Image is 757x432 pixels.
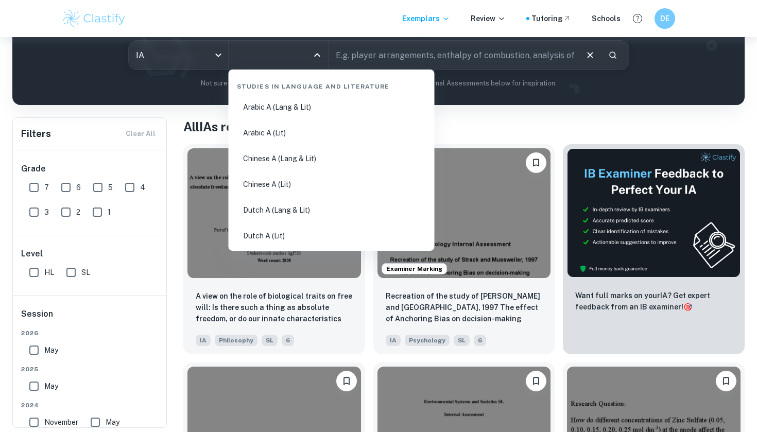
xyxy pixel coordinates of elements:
span: 3 [44,206,49,218]
a: BookmarkA view on the role of biological traits on free will: Is there such a thing as absolute f... [183,144,365,354]
img: Clastify logo [61,8,127,29]
span: 2025 [21,365,159,374]
span: Philosophy [215,335,257,346]
p: Recreation of the study of Strack and Mussweiler, 1997 The effect of Anchoring Bias on decision-m... [386,290,543,324]
span: November [44,417,78,428]
div: IA [129,41,228,70]
span: 4 [140,182,145,193]
p: Want full marks on your IA ? Get expert feedback from an IB examiner! [575,290,732,313]
button: Bookmark [716,371,736,391]
li: Chinese A (Lang & Lit) [233,147,431,170]
span: SL [454,335,470,346]
a: Tutoring [531,13,571,24]
h6: Grade [21,163,159,175]
li: Arabic A (Lang & Lit) [233,95,431,119]
li: Chinese A (Lit) [233,172,431,196]
img: Philosophy IA example thumbnail: A view on the role of biological traits [187,148,361,278]
span: IA [196,335,211,346]
span: Psychology [405,335,450,346]
h1: All IAs related to: [183,117,745,136]
span: 🎯 [683,303,692,311]
span: 5 [108,182,113,193]
h6: Filters [21,127,51,141]
p: A view on the role of biological traits on free will: Is there such a thing as absolute freedom, ... [196,290,353,325]
li: Dutch A (Lang & Lit) [233,198,431,222]
span: 6 [76,182,81,193]
button: Clear [580,45,600,65]
li: Arabic A (Lit) [233,121,431,145]
img: Thumbnail [567,148,741,278]
a: Schools [592,13,621,24]
span: May [44,381,58,392]
input: E.g. player arrangements, enthalpy of combustion, analysis of a big city... [329,41,576,70]
span: 2024 [21,401,159,410]
div: Studies in Language and Literature [233,74,431,95]
img: Psychology IA example thumbnail: Recreation of the study of Strack and Mu [377,148,551,278]
a: ThumbnailWant full marks on yourIA? Get expert feedback from an IB examiner! [563,144,745,354]
button: Bookmark [526,152,546,173]
span: SL [81,267,90,278]
span: 7 [44,182,49,193]
span: 6 [282,335,294,346]
p: Review [471,13,506,24]
p: Not sure what to search for? You can always look through our example Internal Assessments below f... [21,78,736,89]
button: DE [655,8,675,29]
a: Examiner MarkingBookmarkRecreation of the study of Strack and Mussweiler, 1997 The effect of Anch... [373,144,555,354]
button: Close [310,48,324,62]
h6: Session [21,308,159,329]
span: HL [44,267,54,278]
h6: DE [659,13,671,24]
span: May [44,344,58,356]
span: 2 [76,206,80,218]
button: Help and Feedback [629,10,646,27]
h6: Level [21,248,159,260]
span: Examiner Marking [382,264,446,273]
span: May [106,417,119,428]
span: 1 [108,206,111,218]
button: Bookmark [336,371,357,391]
span: 6 [474,335,486,346]
li: Dutch A (Lit) [233,224,431,248]
p: Exemplars [402,13,450,24]
button: Search [604,46,622,64]
span: 2026 [21,329,159,338]
button: Bookmark [526,371,546,391]
span: IA [386,335,401,346]
span: SL [262,335,278,346]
